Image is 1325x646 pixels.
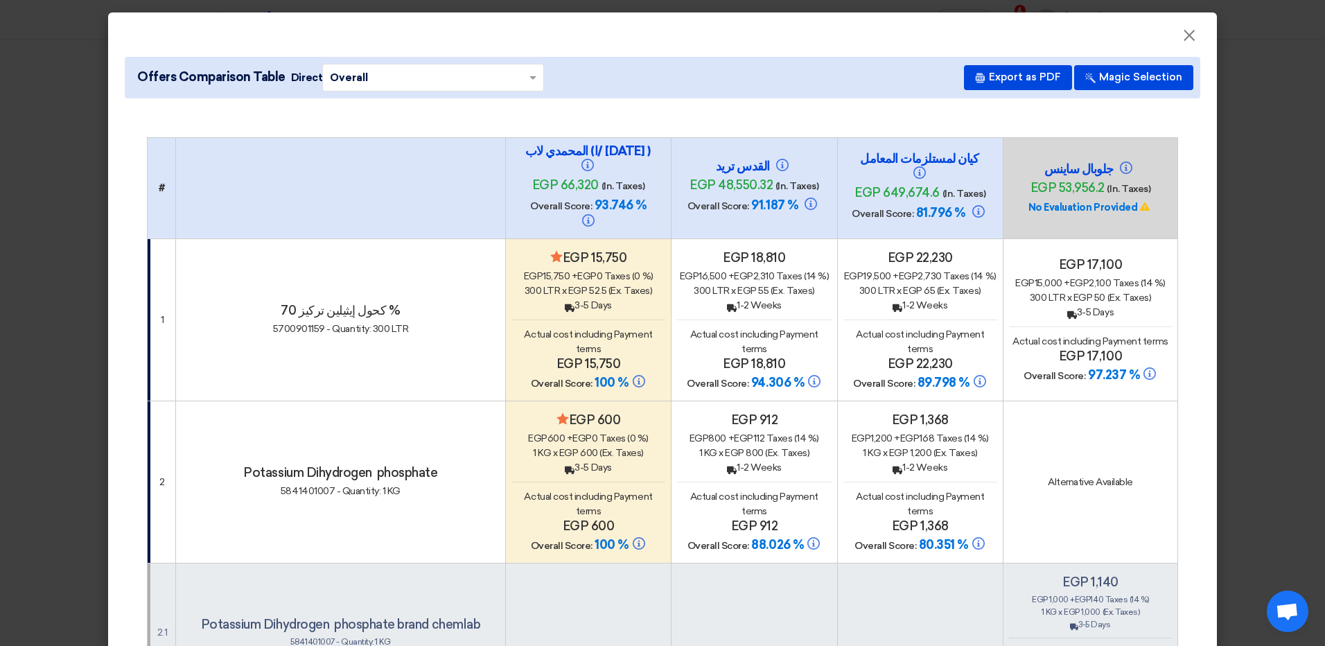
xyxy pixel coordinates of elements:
h4: egp 1,140 [1009,575,1172,590]
span: egp [680,270,699,282]
span: 1 [1042,607,1044,617]
span: 1 [699,447,703,459]
h4: Potassium Dihydrogen phosphate [182,465,500,480]
span: egp [1075,595,1091,604]
div: 3-5 Days [511,298,665,313]
button: Magic Selection [1074,65,1193,90]
span: 89.798 % [918,375,969,390]
a: Open chat [1267,591,1308,632]
span: 100 % [595,375,629,390]
button: Export as PDF [964,65,1072,90]
div: 16,500 + 2,310 Taxes (14 %) [677,269,831,283]
span: egp 800 [725,447,764,459]
span: Actual cost including Payment terms [524,491,652,517]
div: Alternative Available [1009,475,1172,489]
h4: Potassium Dihydrogen phosphate brand chemlab [182,617,500,632]
span: Overall Score: [530,200,592,212]
span: egp 50 [1073,292,1105,304]
span: egp [1032,595,1048,604]
span: Overall Score: [852,208,913,220]
div: 1-2 Weeks [677,298,831,313]
span: 5841401007 - Quantity: 1 KG [281,485,401,497]
span: Offers Comparison Table [137,68,286,87]
h4: egp 17,100 [1009,257,1172,272]
span: egp [852,433,871,444]
span: 300 [1030,292,1047,304]
span: Actual cost including Payment terms [856,491,984,517]
div: 1,200 + 168 Taxes (14 %) [843,431,997,446]
span: 88.026 % [751,537,803,552]
span: × [1182,25,1196,53]
h4: egp 17,100 [1009,349,1172,364]
div: 600 + 0 Taxes (0 %) [511,431,665,446]
h4: egp 18,810 [677,250,831,265]
span: 94.306 % [751,375,804,390]
span: 91.187 % [751,198,798,213]
div: 15,000 + 2,100 Taxes (14 %) [1009,276,1172,290]
h4: egp 22,230 [843,356,997,372]
button: Close [1171,22,1207,50]
span: (Ex. Taxes) [765,447,809,459]
div: 3-5 Days [511,460,665,475]
span: Overall Score: [531,540,593,552]
h4: جلوبال ساينس [1021,161,1159,177]
div: 1-2 Weeks [677,460,831,475]
span: LTR x [712,285,736,297]
span: (Ex. Taxes) [1103,607,1140,617]
h4: egp 600 [511,518,665,534]
td: 1 [148,238,176,401]
span: egp 52.5 [568,285,606,297]
span: 1 [533,447,536,459]
span: (Ex. Taxes) [937,285,981,297]
span: KG x [1046,607,1062,617]
span: 300 [525,285,542,297]
div: 19,500 + 2,730 Taxes (14 %) [843,269,997,283]
div: 3-5 Days [1009,305,1172,320]
span: egp 1,200 [889,447,932,459]
span: Actual cost including Payment terms [1012,335,1168,347]
span: Overall Score: [687,540,749,552]
h4: egp 1,368 [843,412,997,428]
span: egp [577,270,597,282]
span: (Ex. Taxes) [608,285,653,297]
td: 2 [148,401,176,563]
span: Actual cost including Payment terms [856,329,984,355]
span: Actual cost including Payment terms [690,491,818,517]
h4: egp 15,750 [511,356,665,372]
h4: egp 15,750 [511,250,665,265]
span: egp [844,270,863,282]
span: egp [899,270,918,282]
span: egp [528,433,547,444]
th: # [148,137,176,238]
span: 5700901159 - Quantity: 300 LTR [273,323,409,335]
span: Overall Score: [687,200,749,212]
span: 97.237 % [1088,367,1139,383]
h4: المحمدي لاب (ا/ [DATE] ) [519,143,658,174]
span: 300 [859,285,877,297]
span: egp 649,674.6 [854,185,940,200]
span: egp [690,433,709,444]
span: egp [900,433,920,444]
span: Overall Score: [531,378,593,390]
span: LTR x [543,285,567,297]
h4: egp 22,230 [843,250,997,265]
span: LTR x [1048,292,1072,304]
div: 1,000 + 140 Taxes (14 %) [1009,593,1172,606]
span: egp 53,956.2 [1030,180,1105,195]
span: egp [524,270,543,282]
span: (In. Taxes) [942,188,986,200]
h4: egp 600 [511,412,665,428]
div: No Evaluation Provided [1021,200,1159,215]
span: egp [1015,277,1035,289]
span: egp [572,433,592,444]
span: (Ex. Taxes) [771,285,815,297]
span: 1 [863,447,866,459]
span: (Ex. Taxes) [1107,292,1152,304]
div: 1-2 Weeks [843,298,997,313]
span: egp 600 [559,447,598,459]
span: egp 48,550.32 [690,177,773,193]
div: 800 + 112 Taxes (14 %) [677,431,831,446]
span: Actual cost including Payment terms [690,329,818,355]
h4: كحول إيثيلين تركيز 70 % [182,303,500,318]
span: (Ex. Taxes) [599,447,644,459]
